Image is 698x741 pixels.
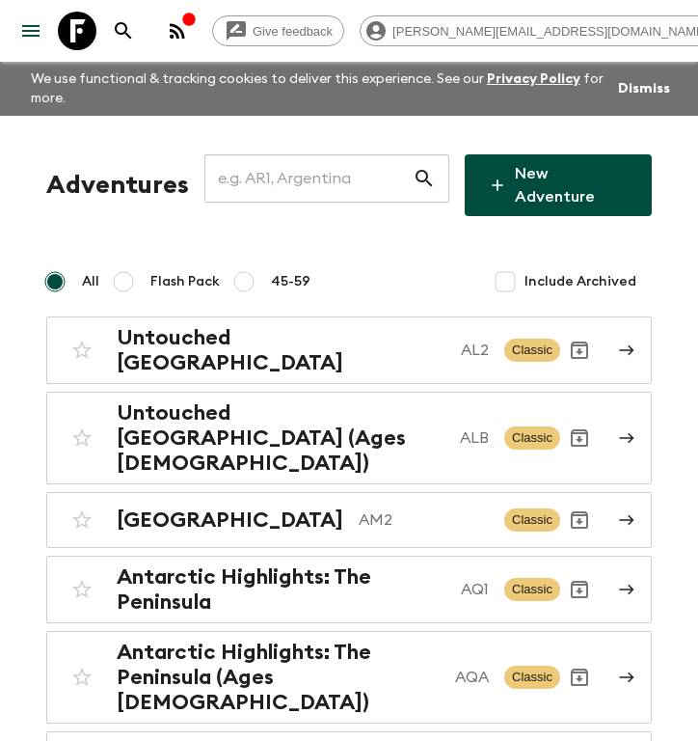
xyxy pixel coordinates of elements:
p: AQA [455,666,489,689]
a: Untouched [GEOGRAPHIC_DATA] (Ages [DEMOGRAPHIC_DATA])ALBClassicArchive [46,392,652,484]
span: 45-59 [271,272,310,291]
input: e.g. AR1, Argentina [204,151,413,206]
h2: Antarctic Highlights: The Peninsula [117,564,445,615]
button: menu [12,12,50,50]
p: AM2 [359,508,489,532]
p: AQ1 [461,578,489,601]
h2: Untouched [GEOGRAPHIC_DATA] [117,325,445,375]
a: Untouched [GEOGRAPHIC_DATA]AL2ClassicArchive [46,316,652,384]
h1: Adventures [46,166,189,205]
span: Classic [504,578,560,601]
span: Classic [504,339,560,362]
p: AL2 [461,339,489,362]
span: Flash Pack [150,272,220,291]
button: search adventures [104,12,143,50]
h2: Untouched [GEOGRAPHIC_DATA] (Ages [DEMOGRAPHIC_DATA]) [117,400,444,476]
button: Archive [560,658,599,697]
span: Give feedback [242,24,343,39]
h2: [GEOGRAPHIC_DATA] [117,508,343,533]
button: Archive [560,570,599,609]
p: ALB [460,426,489,450]
span: Include Archived [524,272,636,291]
a: Privacy Policy [487,72,580,86]
a: [GEOGRAPHIC_DATA]AM2ClassicArchive [46,492,652,548]
h2: Antarctic Highlights: The Peninsula (Ages [DEMOGRAPHIC_DATA]) [117,640,440,715]
span: All [82,272,99,291]
a: Antarctic Highlights: The PeninsulaAQ1ClassicArchive [46,556,652,623]
button: Archive [560,501,599,539]
a: Give feedback [212,15,344,46]
button: Archive [560,331,599,370]
a: Antarctic Highlights: The Peninsula (Ages [DEMOGRAPHIC_DATA])AQAClassicArchive [46,631,652,724]
p: We use functional & tracking cookies to deliver this experience. See our for more. [23,62,613,116]
button: Archive [560,419,599,457]
span: Classic [504,666,560,689]
a: New Adventure [465,154,652,216]
span: Classic [504,508,560,532]
span: Classic [504,426,560,450]
button: Dismiss [613,75,675,102]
